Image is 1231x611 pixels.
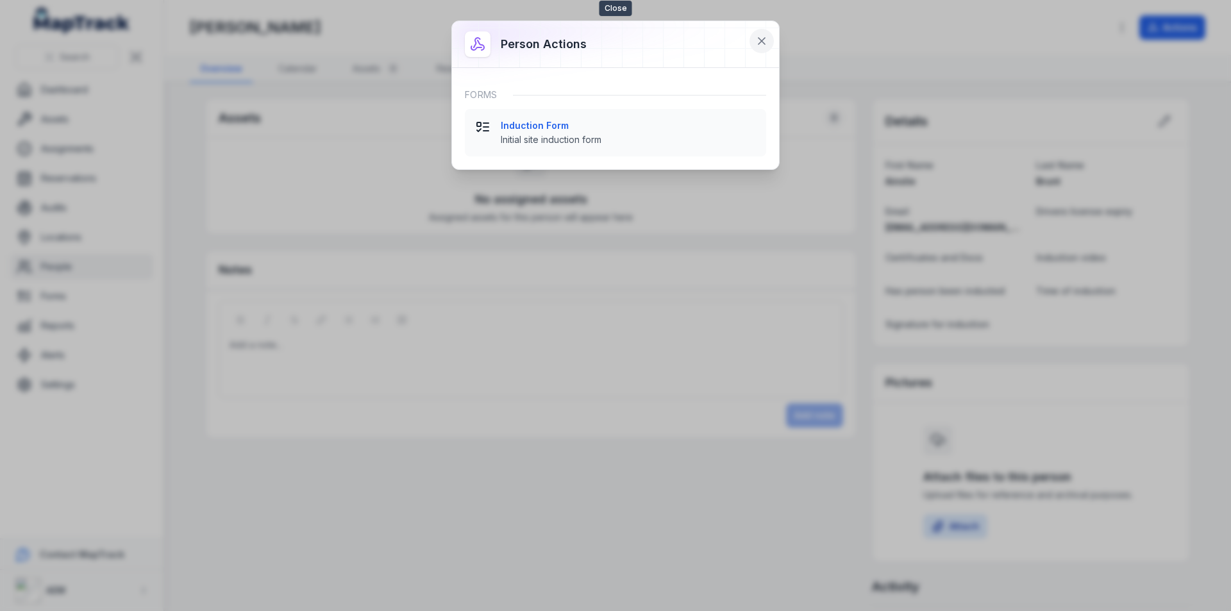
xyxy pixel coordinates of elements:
span: Initial site induction form [501,133,756,146]
span: Close [599,1,632,16]
div: Forms [465,81,766,109]
strong: Induction Form [501,119,756,132]
button: Induction FormInitial site induction form [465,109,766,156]
h3: Person actions [501,35,587,53]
